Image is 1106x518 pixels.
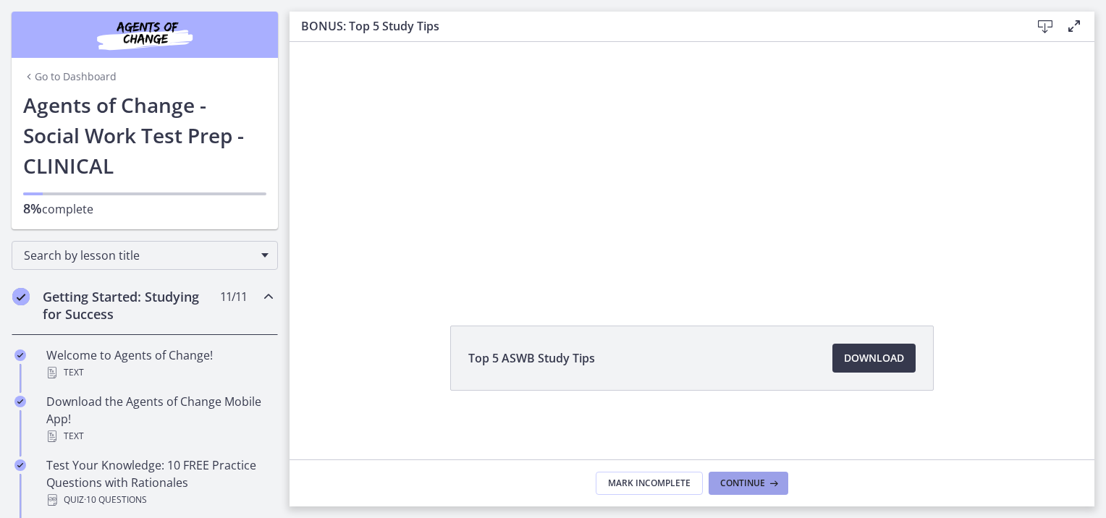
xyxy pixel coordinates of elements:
[709,472,788,495] button: Continue
[46,491,272,509] div: Quiz
[220,288,247,305] span: 11 / 11
[46,428,272,445] div: Text
[46,457,272,509] div: Test Your Knowledge: 10 FREE Practice Questions with Rationales
[720,477,765,489] span: Continue
[12,241,278,270] div: Search by lesson title
[844,349,904,367] span: Download
[14,349,26,361] i: Completed
[46,393,272,445] div: Download the Agents of Change Mobile App!
[608,477,691,489] span: Mark Incomplete
[14,396,26,407] i: Completed
[23,200,266,218] p: complete
[46,364,272,381] div: Text
[23,69,117,84] a: Go to Dashboard
[12,288,30,305] i: Completed
[301,17,1008,35] h3: BONUS: Top 5 Study Tips
[23,90,266,181] h1: Agents of Change - Social Work Test Prep - CLINICAL
[23,200,42,217] span: 8%
[24,247,254,263] span: Search by lesson title
[641,15,682,56] button: Click for sound
[46,347,272,381] div: Welcome to Agents of Change!
[43,288,219,323] h2: Getting Started: Studying for Success
[596,472,703,495] button: Mark Incomplete
[58,17,232,52] img: Agents of Change
[468,349,595,367] span: Top 5 ASWB Study Tips
[84,491,147,509] span: · 10 Questions
[832,344,916,373] a: Download
[14,459,26,471] i: Completed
